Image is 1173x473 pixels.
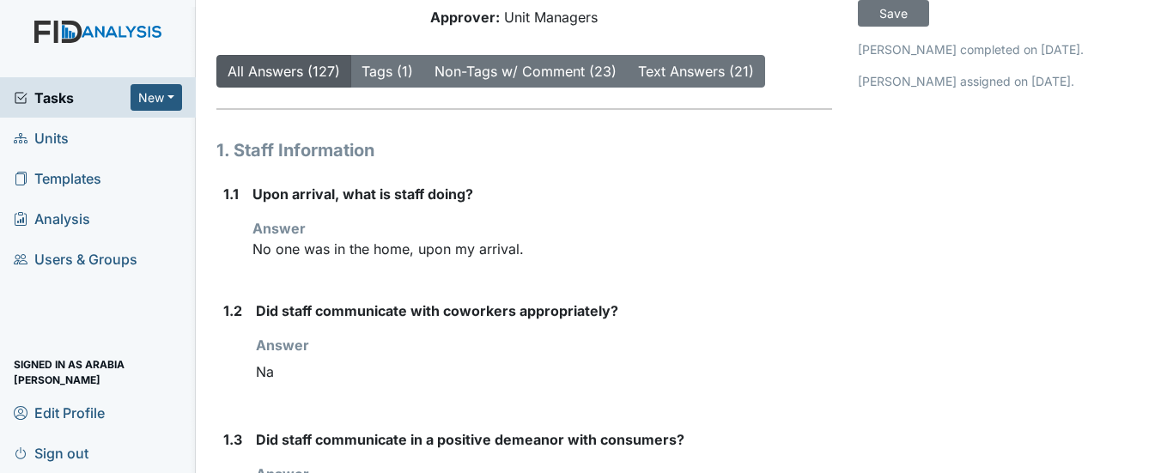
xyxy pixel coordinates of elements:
strong: Answer [256,337,309,354]
span: Sign out [14,440,88,466]
label: Did staff communicate in a positive demeanor with consumers? [256,429,684,450]
strong: Answer [252,220,306,237]
strong: Approver: [430,9,500,26]
div: Na [256,355,832,388]
a: Tasks [14,88,131,108]
button: Text Answers (21) [627,55,765,88]
span: Templates [14,165,101,191]
label: Did staff communicate with coworkers appropriately? [256,300,618,321]
label: 1.3 [223,429,242,450]
a: Tags (1) [362,63,413,80]
p: No one was in the home, upon my arrival. [252,239,832,259]
span: Analysis [14,205,90,232]
span: Edit Profile [14,399,105,426]
a: Non-Tags w/ Comment (23) [435,63,617,80]
span: Unit Managers [504,9,598,26]
button: All Answers (127) [216,55,351,88]
span: Signed in as Arabia [PERSON_NAME] [14,359,182,385]
button: Tags (1) [350,55,424,88]
a: All Answers (127) [228,63,340,80]
p: [PERSON_NAME] completed on [DATE]. [858,40,1152,58]
p: [PERSON_NAME] assigned on [DATE]. [858,72,1152,90]
label: Upon arrival, what is staff doing? [252,184,473,204]
label: 1.2 [223,300,242,321]
span: Users & Groups [14,246,137,272]
span: Units [14,124,69,151]
a: Text Answers (21) [638,63,754,80]
button: New [131,84,182,111]
h1: 1. Staff Information [216,137,832,163]
label: 1.1 [223,184,239,204]
button: Non-Tags w/ Comment (23) [423,55,628,88]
